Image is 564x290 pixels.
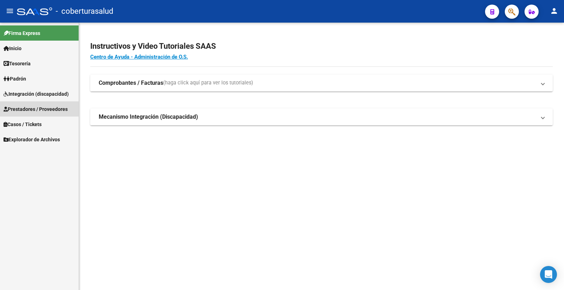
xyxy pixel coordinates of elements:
span: Explorador de Archivos [4,136,60,143]
span: Casos / Tickets [4,120,42,128]
mat-icon: person [550,7,558,15]
strong: Mecanismo Integración (Discapacidad) [99,113,198,121]
div: Open Intercom Messenger [540,266,557,283]
h2: Instructivos y Video Tutoriales SAAS [90,40,553,53]
span: - coberturasalud [56,4,113,19]
a: Centro de Ayuda - Administración de O.S. [90,54,188,60]
mat-expansion-panel-header: Mecanismo Integración (Discapacidad) [90,108,553,125]
span: Inicio [4,45,22,52]
span: Tesorería [4,60,31,67]
strong: Comprobantes / Facturas [99,79,163,87]
mat-expansion-panel-header: Comprobantes / Facturas(haga click aquí para ver los tutoriales) [90,75,553,91]
span: Prestadores / Proveedores [4,105,68,113]
mat-icon: menu [6,7,14,15]
span: Padrón [4,75,26,83]
span: (haga click aquí para ver los tutoriales) [163,79,253,87]
span: Firma Express [4,29,40,37]
span: Integración (discapacidad) [4,90,69,98]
